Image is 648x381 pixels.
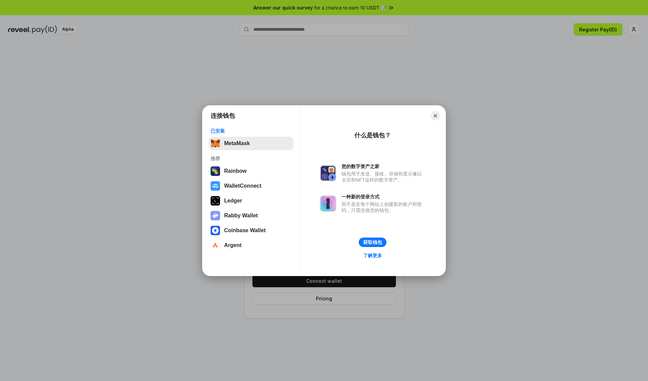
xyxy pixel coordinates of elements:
[224,140,250,146] div: MetaMask
[209,194,293,208] button: Ledger
[209,179,293,193] button: WalletConnect
[354,131,391,139] div: 什么是钱包？
[320,165,336,181] img: svg+xml,%3Csvg%20xmlns%3D%22http%3A%2F%2Fwww.w3.org%2F2000%2Fsvg%22%20fill%3D%22none%22%20viewBox...
[359,238,386,247] button: 获取钱包
[211,226,220,235] img: svg+xml,%3Csvg%20width%3D%2228%22%20height%3D%2228%22%20viewBox%3D%220%200%2028%2028%22%20fill%3D...
[211,166,220,176] img: svg+xml,%3Csvg%20width%3D%22120%22%20height%3D%22120%22%20viewBox%3D%220%200%20120%20120%22%20fil...
[224,242,242,248] div: Argent
[224,198,242,204] div: Ledger
[211,156,291,162] div: 推荐
[224,227,266,234] div: Coinbase Wallet
[363,239,382,245] div: 获取钱包
[342,194,425,200] div: 一种新的登录方式
[320,195,336,212] img: svg+xml,%3Csvg%20xmlns%3D%22http%3A%2F%2Fwww.w3.org%2F2000%2Fsvg%22%20fill%3D%22none%22%20viewBox...
[209,224,293,237] button: Coinbase Wallet
[211,112,235,120] h1: 连接钱包
[211,211,220,220] img: svg+xml,%3Csvg%20xmlns%3D%22http%3A%2F%2Fwww.w3.org%2F2000%2Fsvg%22%20fill%3D%22none%22%20viewBox...
[211,181,220,191] img: svg+xml,%3Csvg%20width%3D%2228%22%20height%3D%2228%22%20viewBox%3D%220%200%2028%2028%22%20fill%3D...
[211,196,220,206] img: svg+xml,%3Csvg%20xmlns%3D%22http%3A%2F%2Fwww.w3.org%2F2000%2Fsvg%22%20width%3D%2228%22%20height%3...
[363,252,382,258] div: 了解更多
[209,164,293,178] button: Rainbow
[359,251,386,260] a: 了解更多
[209,239,293,252] button: Argent
[224,183,262,189] div: WalletConnect
[211,241,220,250] img: svg+xml,%3Csvg%20width%3D%2228%22%20height%3D%2228%22%20viewBox%3D%220%200%2028%2028%22%20fill%3D...
[211,128,291,134] div: 已安装
[211,139,220,148] img: svg+xml,%3Csvg%20fill%3D%22none%22%20height%3D%2233%22%20viewBox%3D%220%200%2035%2033%22%20width%...
[342,163,425,169] div: 您的数字资产之家
[342,201,425,213] div: 而不是在每个网站上创建新的账户和密码，只需连接您的钱包。
[224,168,247,174] div: Rainbow
[224,213,258,219] div: Rabby Wallet
[209,209,293,222] button: Rabby Wallet
[209,137,293,150] button: MetaMask
[431,111,440,120] button: Close
[342,171,425,183] div: 钱包用于发送、接收、存储和显示像以太坊和NFT这样的数字资产。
